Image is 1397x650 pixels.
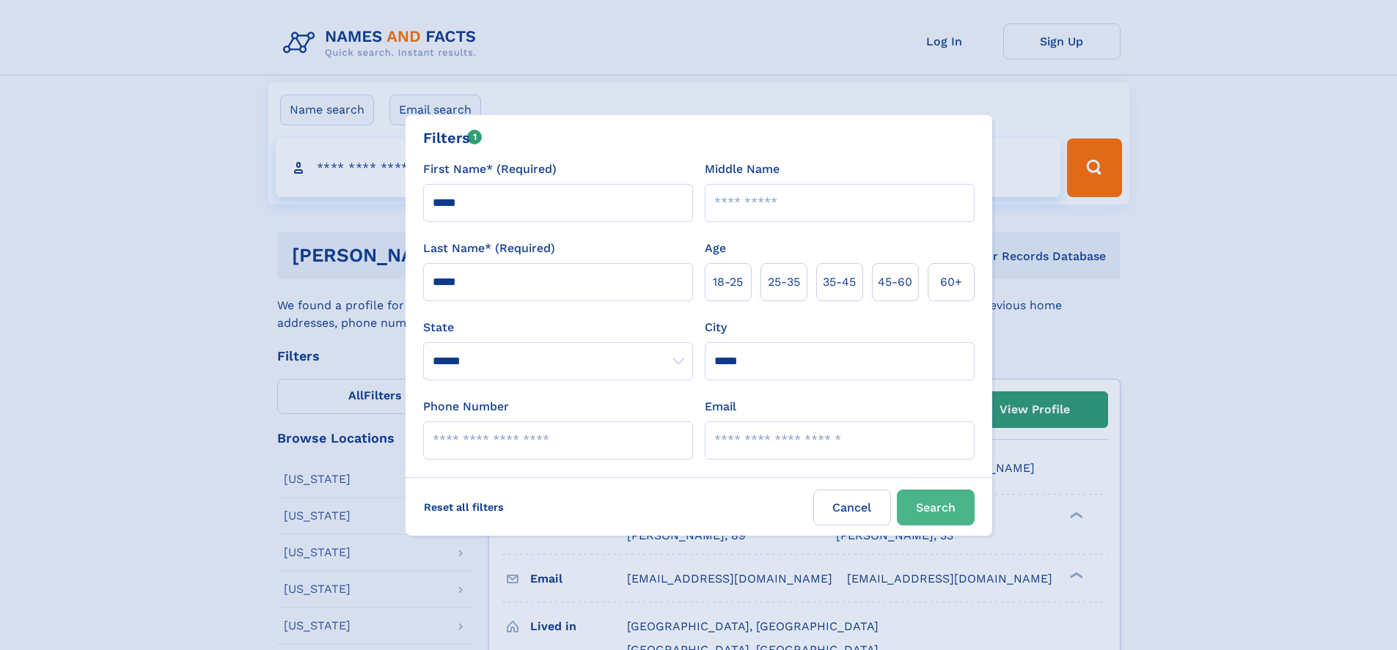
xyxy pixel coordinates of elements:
label: Age [705,240,726,257]
span: 45‑60 [878,273,912,291]
label: Phone Number [423,398,509,416]
label: Last Name* (Required) [423,240,555,257]
span: 18‑25 [713,273,743,291]
label: City [705,319,727,336]
label: Cancel [813,490,891,525]
span: 35‑45 [823,273,856,291]
span: 60+ [940,273,962,291]
label: Reset all filters [414,490,513,525]
span: 25‑35 [768,273,800,291]
button: Search [897,490,975,525]
label: Middle Name [705,160,780,178]
div: Filters [423,127,483,149]
label: State [423,319,693,336]
label: Email [705,398,736,416]
label: First Name* (Required) [423,160,557,178]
